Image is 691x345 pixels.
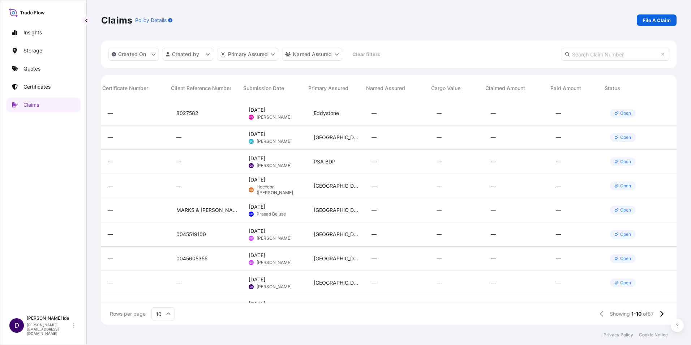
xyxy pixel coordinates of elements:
p: Insights [23,29,42,36]
span: — [491,255,496,262]
p: [PERSON_NAME][EMAIL_ADDRESS][DOMAIN_NAME] [27,323,72,336]
p: Open [620,110,631,116]
p: File A Claim [643,17,671,24]
span: 0045519100 [176,231,206,238]
span: DI [250,283,253,290]
span: — [108,255,113,262]
span: — [437,231,442,238]
p: Storage [23,47,42,54]
span: — [437,255,442,262]
span: [DATE] [249,131,265,138]
span: Paid Amount [550,85,581,92]
button: cargoOwner Filter options [282,48,342,61]
span: GU [249,138,253,145]
span: [DATE] [249,300,265,307]
span: — [108,182,113,189]
span: — [372,134,377,141]
span: — [372,255,377,262]
span: [PERSON_NAME] [257,114,292,120]
span: — [108,158,113,165]
p: Created by [172,51,199,58]
span: 0045605355 [176,255,207,262]
span: — [176,158,181,165]
span: of 87 [643,310,654,318]
span: — [491,231,496,238]
span: — [372,158,377,165]
span: Status [605,85,620,92]
span: — [108,110,113,117]
span: [PERSON_NAME] [257,163,292,169]
p: Open [620,159,631,165]
p: Open [620,280,631,286]
span: [DATE] [249,252,265,259]
span: — [108,231,113,238]
p: Primary Assured [228,51,268,58]
p: Clear filters [352,51,380,58]
span: — [176,279,181,286]
button: distributor Filter options [217,48,278,61]
span: [DATE] [249,176,265,183]
span: Named Assured [366,85,405,92]
span: PSA BDP [314,158,335,165]
a: Storage [6,43,81,58]
span: — [108,206,113,214]
p: [PERSON_NAME] Ide [27,315,72,321]
span: — [108,134,113,141]
span: MARKS & [PERSON_NAME] RELIANCE INDIA PVT LTD [176,206,237,214]
p: Open [620,135,631,140]
span: [DATE] [249,155,265,162]
p: Named Assured [293,51,332,58]
a: Cookie Notice [639,332,668,338]
span: — [556,279,561,286]
span: [GEOGRAPHIC_DATA] [314,206,360,214]
span: Prasad Beluse [257,211,286,217]
span: — [108,279,113,286]
span: — [437,134,442,141]
span: Cargo Value [431,85,460,92]
p: Created On [118,51,146,58]
span: — [491,279,496,286]
span: DI [250,162,253,169]
span: Certificate Number [102,85,148,92]
p: Claims [23,101,39,108]
span: BK [249,235,253,242]
a: Certificates [6,80,81,94]
span: [DATE] [249,227,265,235]
span: [DATE] [249,106,265,114]
p: Policy Details [135,17,167,24]
span: — [437,206,442,214]
span: — [437,158,442,165]
span: [GEOGRAPHIC_DATA] [314,279,360,286]
span: — [556,110,561,117]
span: D [14,322,19,329]
span: [GEOGRAPHIC_DATA] [314,134,360,141]
span: [PERSON_NAME] [257,235,292,241]
span: [PERSON_NAME] [257,260,292,265]
span: — [491,158,496,165]
span: — [372,279,377,286]
a: Claims [6,98,81,112]
span: — [372,206,377,214]
a: Insights [6,25,81,40]
span: — [437,182,442,189]
span: — [437,110,442,117]
span: Showing [610,310,630,318]
span: [PERSON_NAME] [257,139,292,144]
span: — [437,279,442,286]
span: — [556,206,561,214]
span: Client Reference Number [171,85,231,92]
span: — [491,110,496,117]
span: Submission Date [243,85,284,92]
span: PB [249,210,253,218]
span: BK [249,259,253,266]
span: [GEOGRAPHIC_DATA] [314,231,360,238]
p: Open [620,231,631,237]
span: Claimed Amount [485,85,525,92]
span: Primary Assured [308,85,348,92]
p: Open [620,183,631,189]
p: Open [620,207,631,213]
p: Privacy Policy [604,332,633,338]
span: — [491,182,496,189]
span: — [372,110,377,117]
